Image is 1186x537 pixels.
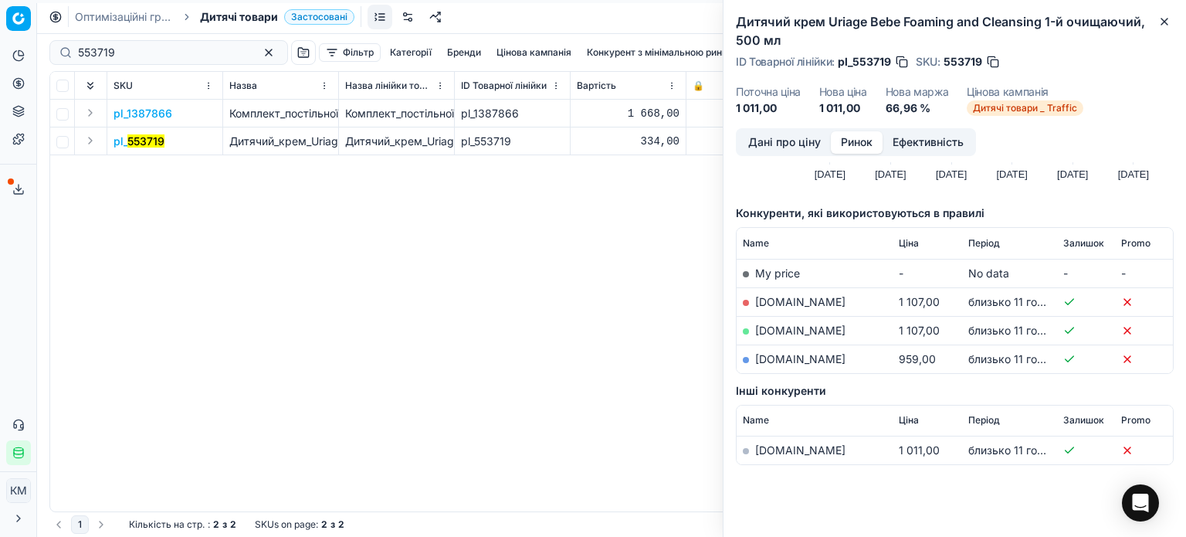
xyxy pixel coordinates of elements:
nav: pagination [49,515,110,534]
h5: Конкуренти, які використовуються в правилі [736,206,1174,221]
strong: з [330,518,335,531]
div: : [129,518,236,531]
button: pl_1387866 [114,106,172,121]
span: 🔒 [693,80,704,92]
div: Open Intercom Messenger [1122,484,1159,522]
span: Залишок [1063,414,1104,427]
td: - [893,259,962,287]
h5: Інші конкуренти [736,383,1174,399]
span: Дитячі товари [200,9,278,25]
div: 334,00 [577,134,679,149]
h2: Дитячий крем Uriage Bebe Foaming and Cleansing 1-й очищаючий, 500 мл [736,12,1174,49]
button: Бренди [441,43,487,62]
text: [DATE] [815,168,845,180]
div: pl_1387866 [461,106,564,121]
span: Name [743,414,769,427]
span: Період [968,414,1000,427]
text: [DATE] [875,168,906,180]
dt: Поточна ціна [736,87,801,97]
span: SKU [114,80,133,92]
span: близько 11 годин тому [968,324,1086,337]
span: Назва лінійки товарів [345,80,432,92]
div: Дитячий_крем_Uriage_Bebe_Foaming_and_Cleansing_1-й_очищаючий,_500_мл [345,134,448,149]
a: [DOMAIN_NAME] [755,295,845,308]
dt: Цінова кампанія [967,87,1083,97]
dt: Нова маржа [886,87,949,97]
button: 1 [71,515,89,534]
span: близько 11 годин тому [968,444,1086,457]
span: Залишок [1063,237,1104,250]
td: - [1057,259,1115,287]
div: Комплект_постільної_білизни_Mirson_бязь_Hero_Force_2x143x210_см_(2200011553719) [345,106,448,121]
a: [DOMAIN_NAME] [755,352,845,365]
span: близько 11 годин тому [968,295,1086,308]
mark: 553719 [127,134,164,148]
div: pl_553719 [461,134,564,149]
span: ID Товарної лінійки : [736,56,835,67]
span: SKU : [916,56,940,67]
nav: breadcrumb [75,9,354,25]
button: Go to previous page [49,515,68,534]
span: Promo [1121,414,1150,427]
span: Name [743,237,769,250]
span: Назва [229,80,257,92]
span: My price [755,267,800,280]
span: pl_ [114,134,164,149]
span: pl_553719 [838,54,891,70]
button: Цінова кампанія [490,43,578,62]
td: - [1115,259,1173,287]
span: Ціна [899,414,919,427]
span: ID Товарної лінійки [461,80,547,92]
span: Дитячий_крем_Uriage_Bebe_Foaming_and_Cleansing_1-й_очищаючий,_500_мл [229,134,630,148]
button: Expand [81,104,100,122]
strong: з [222,518,227,531]
span: Вартість [577,80,616,92]
td: No data [962,259,1057,287]
strong: 2 [213,518,219,531]
text: [DATE] [936,168,967,180]
span: 1 107,00 [899,295,940,308]
span: 1 011,00 [899,444,940,457]
button: Фільтр [319,43,381,62]
button: Go to next page [92,515,110,534]
strong: 2 [321,518,327,531]
span: Promo [1121,237,1150,250]
button: pl_553719 [114,134,164,149]
dd: 1 011,00 [819,100,867,116]
span: 1 107,00 [899,324,940,337]
dt: Нова ціна [819,87,867,97]
strong: 2 [230,518,236,531]
div: 1 668,00 [577,106,679,121]
span: КM [7,479,30,502]
a: [DOMAIN_NAME] [755,444,845,457]
a: Оптимізаційні групи [75,9,174,25]
button: Конкурент з мінімальною ринковою ціною [581,43,786,62]
button: Категорії [384,43,438,62]
span: Застосовані [284,9,354,25]
span: 553719 [944,54,982,70]
button: Ефективність [883,131,974,154]
span: Кількість на стр. [129,518,205,531]
strong: 2 [338,518,344,531]
text: [DATE] [996,168,1027,180]
button: КM [6,478,31,503]
span: Дитячі товариЗастосовані [200,9,354,25]
span: Ціна [899,237,919,250]
button: Ринок [831,131,883,154]
text: [DATE] [1057,168,1088,180]
button: Дані про ціну [738,131,831,154]
button: Expand all [81,76,100,95]
a: [DOMAIN_NAME] [755,324,845,337]
dd: 1 011,00 [736,100,801,116]
span: близько 11 годин тому [968,352,1086,365]
span: Період [968,237,1000,250]
span: 959,00 [899,352,936,365]
input: Пошук по SKU або назві [78,45,247,60]
span: SKUs on page : [255,518,318,531]
span: Комплект_постільної_білизни_Mirson_бязь_Hero_Force_2x143x210_см_(2200011 ) [229,107,683,120]
span: Дитячі товари _ Traffic [967,100,1083,116]
button: Expand [81,131,100,150]
dd: 66,96 % [886,100,949,116]
text: [DATE] [1118,168,1149,180]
